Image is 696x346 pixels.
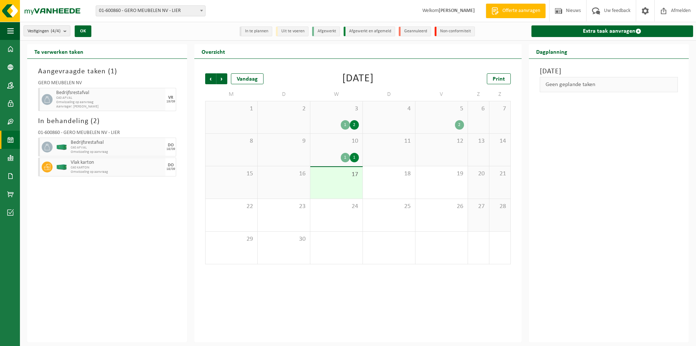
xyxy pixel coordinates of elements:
[71,170,163,174] span: Omwisseling op aanvraag
[38,130,176,138] div: 01-600860 - GERO MEUBELEN NV - LIER
[209,170,254,178] span: 15
[209,235,254,243] span: 29
[111,68,115,75] span: 1
[56,144,67,150] img: HK-XC-40-GN-00
[56,164,67,170] img: HK-XC-40-GN-00
[38,66,176,77] h3: Aangevraagde taken ( )
[56,105,163,109] span: Aanvrager: [PERSON_NAME]
[314,171,359,179] span: 17
[529,44,575,58] h2: Dagplanning
[168,143,174,147] div: DO
[96,5,206,16] span: 01-600860 - GERO MEUBELEN NV - LIER
[493,105,507,113] span: 7
[363,88,415,101] td: D
[350,153,359,162] div: 1
[71,150,163,154] span: Omwisseling op aanvraag
[399,27,431,36] li: Geannuleerd
[501,7,542,15] span: Offerte aanvragen
[261,235,306,243] span: 30
[209,203,254,211] span: 22
[205,73,216,84] span: Vorige
[472,105,485,113] span: 6
[75,25,91,37] button: OK
[531,25,693,37] a: Extra taak aanvragen
[540,77,678,92] div: Geen geplande taken
[472,203,485,211] span: 27
[56,90,163,96] span: Bedrijfsrestafval
[366,203,411,211] span: 25
[493,170,507,178] span: 21
[261,170,306,178] span: 16
[166,167,175,171] div: 18/09
[231,73,264,84] div: Vandaag
[455,120,464,130] div: 2
[415,88,468,101] td: V
[261,137,306,145] span: 9
[56,96,163,100] span: C40 AFVAL
[93,118,97,125] span: 2
[419,105,464,113] span: 5
[166,147,175,151] div: 18/09
[56,100,163,105] span: Omwisseling op aanvraag
[28,26,61,37] span: Vestigingen
[419,203,464,211] span: 26
[276,27,308,36] li: Uit te voeren
[489,88,511,101] td: Z
[540,66,678,77] h3: [DATE]
[493,76,505,82] span: Print
[487,73,511,84] a: Print
[51,29,61,33] count: (4/4)
[71,140,163,146] span: Bedrijfsrestafval
[166,100,175,103] div: 19/09
[96,6,205,16] span: 01-600860 - GERO MEUBELEN NV - LIER
[344,27,395,36] li: Afgewerkt en afgemeld
[472,170,485,178] span: 20
[71,166,163,170] span: C40 KARTON
[419,170,464,178] span: 19
[24,25,70,36] button: Vestigingen(4/4)
[366,105,411,113] span: 4
[366,137,411,145] span: 11
[216,73,227,84] span: Volgende
[493,137,507,145] span: 14
[38,81,176,88] div: GERO MEUBELEN NV
[419,137,464,145] span: 12
[209,137,254,145] span: 8
[168,95,173,100] div: VR
[435,27,475,36] li: Non-conformiteit
[314,203,359,211] span: 24
[261,203,306,211] span: 23
[312,27,340,36] li: Afgewerkt
[486,4,546,18] a: Offerte aanvragen
[194,44,232,58] h2: Overzicht
[493,203,507,211] span: 28
[240,27,272,36] li: In te plannen
[366,170,411,178] span: 18
[468,88,489,101] td: Z
[341,153,350,162] div: 1
[205,88,258,101] td: M
[439,8,475,13] strong: [PERSON_NAME]
[472,137,485,145] span: 13
[314,105,359,113] span: 3
[209,105,254,113] span: 1
[71,146,163,150] span: C40 AFVAL
[27,44,91,58] h2: Te verwerken taken
[314,137,359,145] span: 10
[38,116,176,127] h3: In behandeling ( )
[261,105,306,113] span: 2
[71,160,163,166] span: Vlak karton
[350,120,359,130] div: 2
[168,163,174,167] div: DO
[310,88,363,101] td: W
[341,120,350,130] div: 1
[258,88,310,101] td: D
[342,73,374,84] div: [DATE]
